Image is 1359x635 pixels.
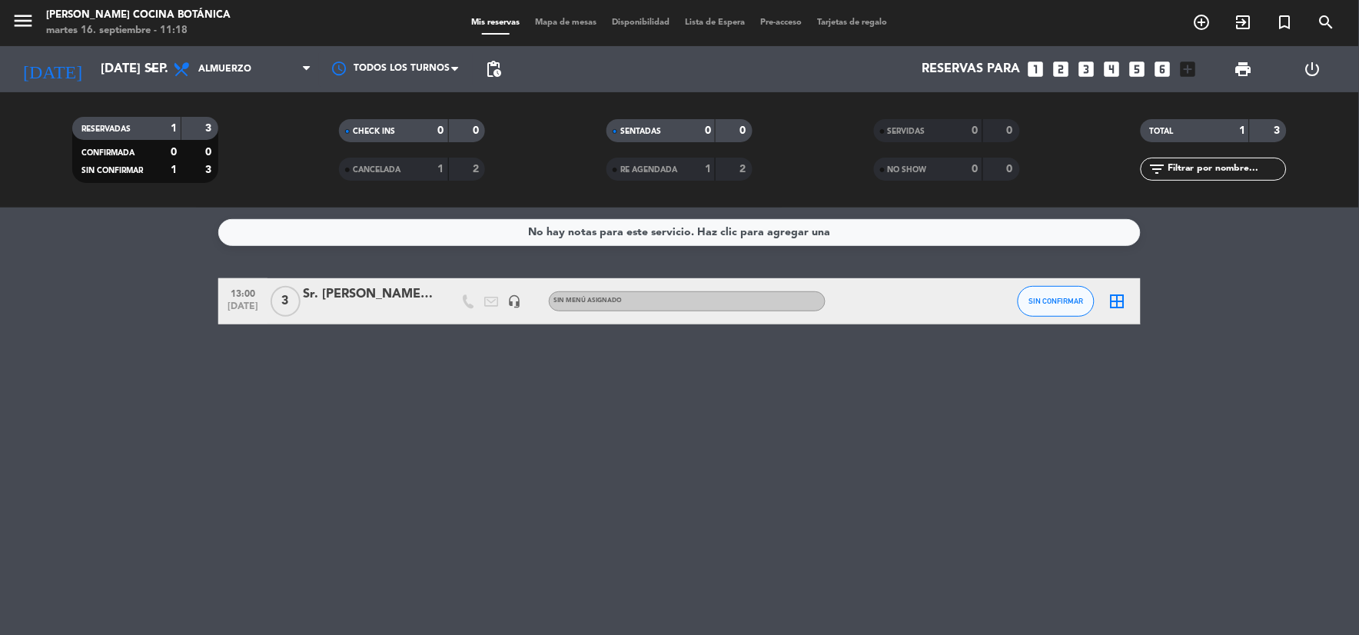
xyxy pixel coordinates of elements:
[1007,164,1016,175] strong: 0
[1274,125,1284,136] strong: 3
[353,128,395,135] span: CHECK INS
[739,125,749,136] strong: 0
[353,166,400,174] span: CANCELADA
[1025,59,1045,79] i: looks_one
[171,165,177,175] strong: 1
[1317,13,1336,32] i: search
[1076,59,1096,79] i: looks_3
[143,60,161,78] i: arrow_drop_down
[1167,161,1286,178] input: Filtrar por nombre...
[605,18,678,27] span: Disponibilidad
[205,147,214,158] strong: 0
[1029,297,1084,305] span: SIN CONFIRMAR
[473,125,482,136] strong: 0
[739,164,749,175] strong: 2
[1278,46,1347,92] div: LOG OUT
[1234,13,1253,32] i: exit_to_app
[224,284,262,301] span: 13:00
[303,284,434,304] div: Sr. [PERSON_NAME] GIH
[678,18,753,27] span: Lista de Espera
[528,18,605,27] span: Mapa de mesas
[1051,59,1071,79] i: looks_two
[46,23,231,38] div: martes 16. septiembre - 11:18
[1304,60,1322,78] i: power_settings_new
[438,164,444,175] strong: 1
[1239,125,1245,136] strong: 1
[81,167,143,175] span: SIN CONFIRMAR
[205,165,214,175] strong: 3
[1127,59,1147,79] i: looks_5
[12,52,93,86] i: [DATE]
[972,125,979,136] strong: 0
[1193,13,1211,32] i: add_circle_outline
[81,125,131,133] span: RESERVADAS
[81,149,135,157] span: CONFIRMADA
[12,9,35,32] i: menu
[12,9,35,38] button: menu
[473,164,482,175] strong: 2
[705,164,711,175] strong: 1
[529,224,831,241] div: No hay notas para este servicio. Haz clic para agregar una
[1234,60,1253,78] span: print
[224,301,262,319] span: [DATE]
[620,128,661,135] span: SENTADAS
[1152,59,1172,79] i: looks_6
[705,125,711,136] strong: 0
[464,18,528,27] span: Mis reservas
[1178,59,1198,79] i: add_box
[205,123,214,134] strong: 3
[1101,59,1121,79] i: looks_4
[171,147,177,158] strong: 0
[810,18,895,27] span: Tarjetas de regalo
[484,60,503,78] span: pending_actions
[1276,13,1294,32] i: turned_in_not
[271,286,301,317] span: 3
[553,298,622,304] span: Sin menú asignado
[753,18,810,27] span: Pre-acceso
[1148,160,1167,178] i: filter_list
[1150,128,1174,135] span: TOTAL
[972,164,979,175] strong: 0
[1018,286,1095,317] button: SIN CONFIRMAR
[438,125,444,136] strong: 0
[620,166,677,174] span: RE AGENDADA
[46,8,231,23] div: [PERSON_NAME] Cocina Botánica
[922,62,1020,77] span: Reservas para
[888,128,925,135] span: SERVIDAS
[1108,292,1127,311] i: border_all
[507,294,521,308] i: headset_mic
[1007,125,1016,136] strong: 0
[198,64,251,75] span: Almuerzo
[171,123,177,134] strong: 1
[888,166,927,174] span: NO SHOW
